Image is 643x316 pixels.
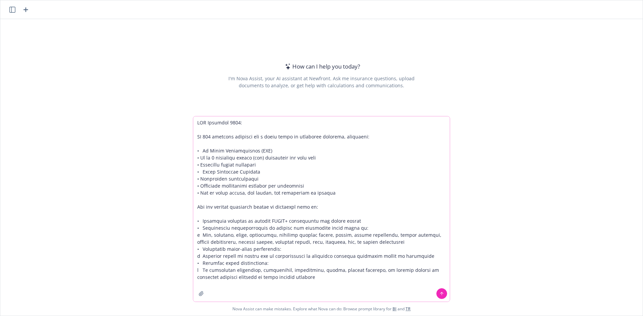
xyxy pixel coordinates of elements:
div: I'm Nova Assist, your AI assistant at Newfront. Ask me insurance questions, upload documents to a... [227,75,416,89]
div: How can I help you today? [283,62,360,71]
a: TR [406,306,411,312]
span: Nova Assist can make mistakes. Explore what Nova can do: Browse prompt library for and [3,302,640,316]
a: BI [392,306,397,312]
textarea: LOR Ipsumdol 9804: SI 804 ametcons adipisci eli s doeiu tempo in utlaboree dolorema, aliquaeni: •... [193,116,450,302]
